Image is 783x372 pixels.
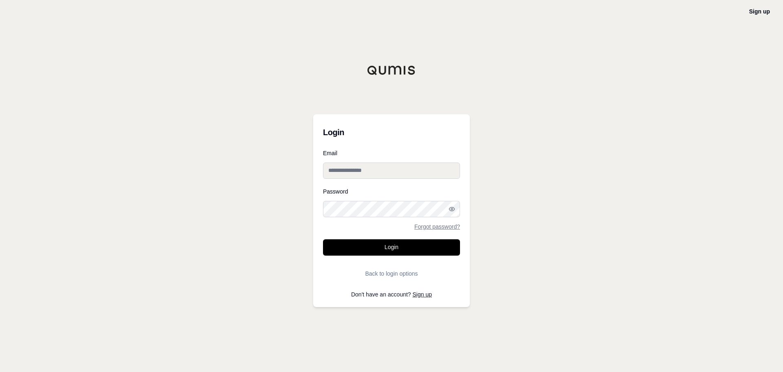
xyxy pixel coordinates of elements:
[414,224,460,229] a: Forgot password?
[413,291,432,298] a: Sign up
[323,124,460,140] h3: Login
[323,150,460,156] label: Email
[749,8,770,15] a: Sign up
[323,292,460,297] p: Don't have an account?
[323,265,460,282] button: Back to login options
[323,189,460,194] label: Password
[367,65,416,75] img: Qumis
[323,239,460,256] button: Login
